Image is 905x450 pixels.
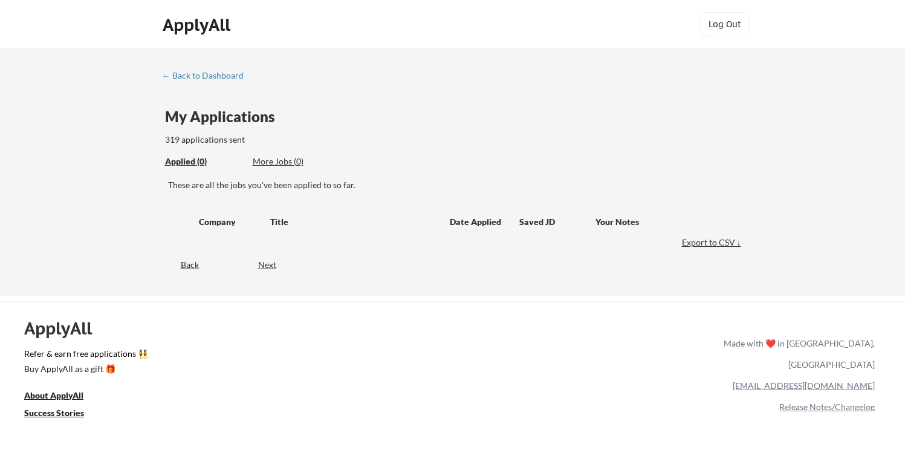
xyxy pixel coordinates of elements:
div: My Applications [165,109,285,124]
div: ApplyAll [24,318,106,339]
a: [EMAIL_ADDRESS][DOMAIN_NAME] [733,380,875,391]
div: 319 applications sent [165,134,399,146]
div: ← Back to Dashboard [162,71,253,80]
div: Date Applied [450,216,503,228]
a: About ApplyAll [24,389,100,404]
div: Buy ApplyAll as a gift 🎁 [24,365,145,373]
div: These are all the jobs you've been applied to so far. [165,155,244,168]
u: Success Stories [24,408,84,418]
div: Back [162,259,199,271]
button: Log Out [701,12,749,36]
a: Buy ApplyAll as a gift 🎁 [24,362,145,377]
a: ← Back to Dashboard [162,71,253,83]
div: Export to CSV ↓ [682,236,744,249]
a: Release Notes/Changelog [779,402,875,412]
div: Applied (0) [165,155,244,168]
div: Company [199,216,259,228]
div: More Jobs (0) [253,155,342,168]
div: These are all the jobs you've been applied to so far. [168,179,744,191]
div: Title [270,216,438,228]
div: Your Notes [595,216,733,228]
div: These are job applications we think you'd be a good fit for, but couldn't apply you to automatica... [253,155,342,168]
div: ApplyAll [163,15,234,35]
div: Saved JD [519,210,595,232]
u: About ApplyAll [24,390,83,400]
a: Success Stories [24,406,100,422]
div: Made with ❤️ in [GEOGRAPHIC_DATA], [GEOGRAPHIC_DATA] [719,333,875,375]
div: Next [258,259,290,271]
a: Refer & earn free applications 👯‍♀️ [24,350,471,362]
